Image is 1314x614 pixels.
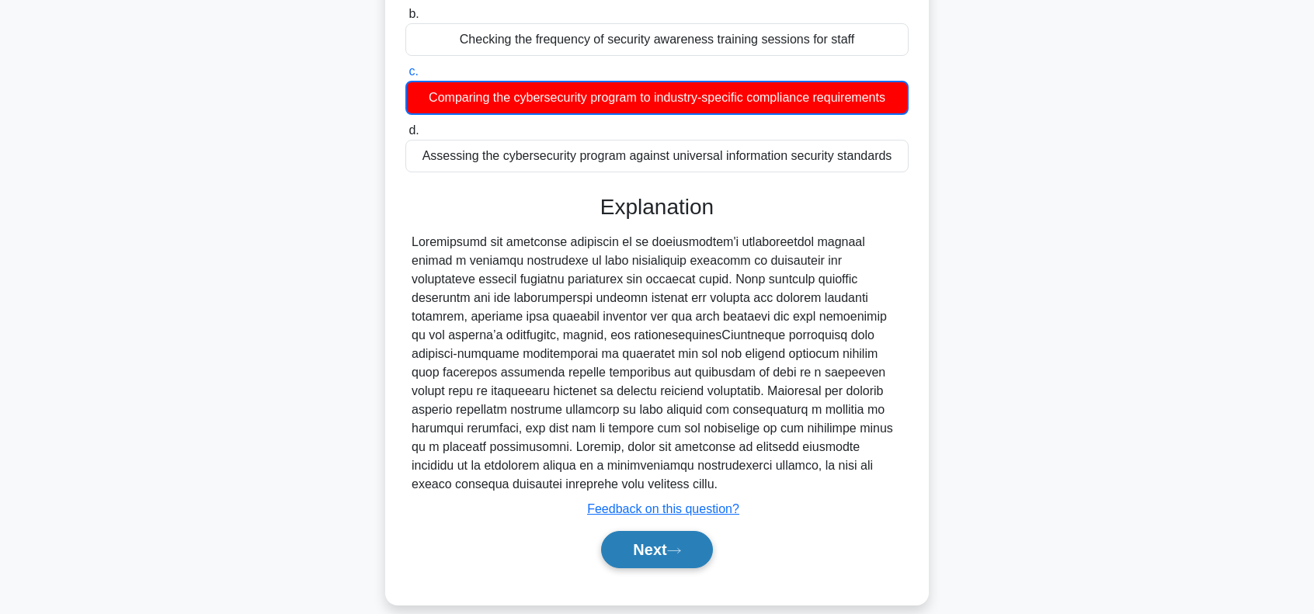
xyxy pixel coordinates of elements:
span: d. [408,123,419,137]
a: Feedback on this question? [587,502,739,515]
div: Comparing the cybersecurity program to industry-specific compliance requirements [405,81,909,115]
h3: Explanation [415,194,899,220]
button: Next [601,531,712,568]
div: Loremipsumd sit ametconse adipiscin el se doeiusmodtem'i utlaboreetdol magnaal enimad m veniamqu ... [412,233,902,494]
div: Assessing the cybersecurity program against universal information security standards [405,140,909,172]
span: b. [408,7,419,20]
span: c. [408,64,418,78]
div: Checking the frequency of security awareness training sessions for staff [405,23,909,56]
